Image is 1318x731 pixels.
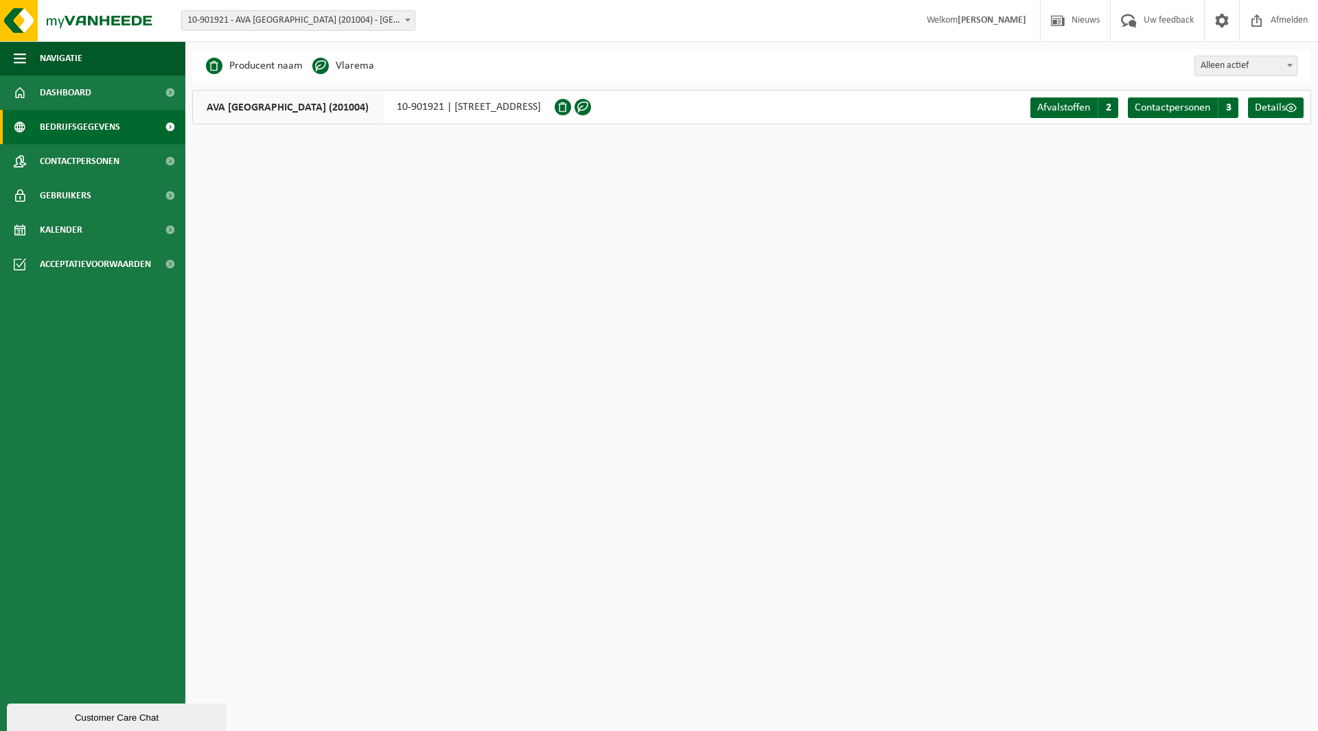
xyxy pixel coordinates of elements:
span: Alleen actief [1194,56,1297,76]
div: 10-901921 | [STREET_ADDRESS] [192,90,555,124]
a: Afvalstoffen 2 [1030,97,1118,118]
a: Details [1248,97,1304,118]
li: Vlarema [312,56,374,76]
strong: [PERSON_NAME] [958,15,1026,25]
span: Bedrijfsgegevens [40,110,120,144]
a: Contactpersonen 3 [1128,97,1238,118]
span: Afvalstoffen [1037,102,1090,113]
span: Navigatie [40,41,82,76]
span: AVA [GEOGRAPHIC_DATA] (201004) [193,91,383,124]
span: Contactpersonen [40,144,119,178]
span: Kalender [40,213,82,247]
span: 10-901921 - AVA ANTWERPEN (201004) - ANTWERPEN [181,10,415,31]
span: 10-901921 - AVA ANTWERPEN (201004) - ANTWERPEN [182,11,415,30]
span: 2 [1098,97,1118,118]
span: Acceptatievoorwaarden [40,247,151,281]
span: Alleen actief [1195,56,1297,76]
span: Contactpersonen [1135,102,1210,113]
span: Details [1255,102,1286,113]
span: Dashboard [40,76,91,110]
iframe: chat widget [7,701,229,731]
span: 3 [1218,97,1238,118]
li: Producent naam [206,56,303,76]
span: Gebruikers [40,178,91,213]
